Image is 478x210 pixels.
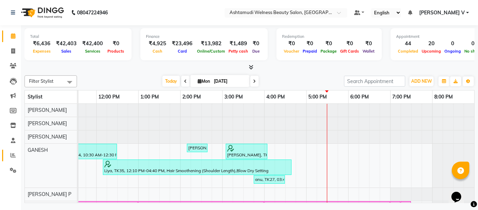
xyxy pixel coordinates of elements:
[181,92,203,102] a: 2:00 PM
[409,76,434,86] button: ADD NEW
[420,49,443,54] span: Upcoming
[195,49,227,54] span: Online/Custom
[443,49,463,54] span: Ongoing
[188,145,207,151] div: [PERSON_NAME], TK21, 02:10 PM-02:40 PM, [DEMOGRAPHIC_DATA] Normal Hair Cut
[449,182,471,203] iframe: chat widget
[30,40,53,48] div: ₹6,436
[196,79,212,84] span: Mon
[146,40,169,48] div: ₹4,925
[79,40,106,48] div: ₹42,400
[361,40,376,48] div: ₹0
[146,34,262,40] div: Finance
[319,49,338,54] span: Package
[401,202,410,209] div: Dimple, TK22, 07:15 PM-07:30 PM, Eyebrows Threading
[53,40,79,48] div: ₹42,403
[139,202,263,209] div: [PERSON_NAME], TK02, 01:00 PM-04:00 PM, [MEDICAL_DATA] Any Length Offer
[396,49,420,54] span: Completed
[28,147,48,153] span: GANESH
[28,107,67,113] span: [PERSON_NAME]
[338,49,361,54] span: Gift Cards
[97,92,121,102] a: 12:00 PM
[282,40,301,48] div: ₹0
[254,176,284,183] div: anu, TK27, 03:45 PM-04:30 PM, U Cut
[77,3,108,22] b: 08047224946
[265,202,389,209] div: [PERSON_NAME], TK05, 04:00 PM-07:00 PM, [MEDICAL_DATA] Any Length Offer
[83,49,102,54] span: Services
[226,145,267,158] div: [PERSON_NAME], TK24, 03:05 PM-04:05 PM, Hair Cut With Fringes
[396,40,420,48] div: 44
[18,3,66,22] img: logo
[338,40,361,48] div: ₹0
[391,202,400,209] div: Dimple, TK22, 07:00 PM-07:15 PM, Eyebrows Threading
[106,40,126,48] div: ₹0
[344,76,405,87] input: Search Appointment
[282,34,376,40] div: Redemption
[212,76,247,87] input: 2025-09-01
[28,94,42,100] span: Stylist
[162,76,180,87] span: Today
[433,92,455,102] a: 8:00 PM
[104,161,291,174] div: Liya, TK35, 12:10 PM-04:40 PM, Hair Smoothening (Shoulder Length),Blow Dry Setting
[227,49,250,54] span: Petty cash
[223,92,245,102] a: 3:00 PM
[28,191,71,197] span: [PERSON_NAME] P
[29,78,54,84] span: Filter Stylist
[361,49,376,54] span: Wallet
[106,49,126,54] span: Products
[265,92,287,102] a: 4:00 PM
[195,40,227,48] div: ₹13,982
[59,49,73,54] span: Sales
[250,40,262,48] div: ₹0
[151,49,164,54] span: Cash
[176,49,189,54] span: Card
[28,120,67,127] span: [PERSON_NAME]
[301,40,319,48] div: ₹0
[443,40,463,48] div: 0
[282,49,301,54] span: Voucher
[391,92,413,102] a: 7:00 PM
[411,79,432,84] span: ADD NEW
[30,34,126,40] div: Total
[319,40,338,48] div: ₹0
[251,49,261,54] span: Due
[307,92,329,102] a: 5:00 PM
[301,49,319,54] span: Prepaid
[227,40,250,48] div: ₹1,489
[139,92,161,102] a: 1:00 PM
[349,92,371,102] a: 6:00 PM
[419,9,465,16] span: [PERSON_NAME] V
[31,49,52,54] span: Expenses
[169,40,195,48] div: ₹23,496
[420,40,443,48] div: 20
[28,134,67,140] span: [PERSON_NAME]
